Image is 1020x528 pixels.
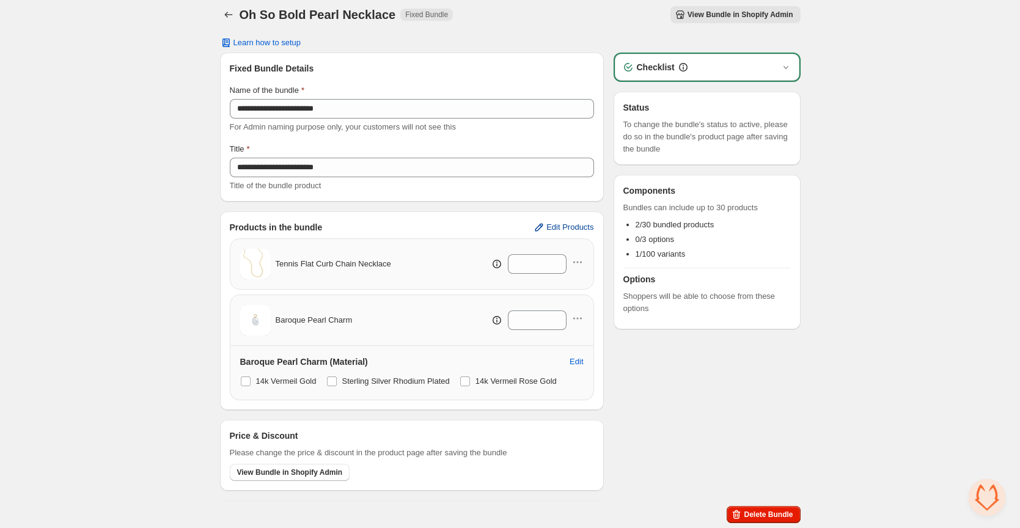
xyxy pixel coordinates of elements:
[623,119,791,155] span: To change the bundle's status to active, please do so in the bundle's product page after saving t...
[623,185,676,197] h3: Components
[744,510,793,519] span: Delete Bundle
[230,143,250,155] label: Title
[230,464,350,481] button: View Bundle in Shopify Admin
[637,61,675,73] h3: Checklist
[636,235,675,244] span: 0/3 options
[230,430,298,442] h3: Price & Discount
[623,101,791,114] h3: Status
[240,7,396,22] h1: Oh So Bold Pearl Necklace
[670,6,801,23] button: View Bundle in Shopify Admin
[230,181,321,190] span: Title of the bundle product
[475,376,557,386] span: 14k Vermeil Rose Gold
[230,221,323,233] h3: Products in the bundle
[233,38,301,48] span: Learn how to setup
[240,356,368,368] h3: Baroque Pearl Charm (Material)
[727,506,800,523] button: Delete Bundle
[636,220,714,229] span: 2/30 bundled products
[256,376,317,386] span: 14k Vermeil Gold
[230,62,594,75] h3: Fixed Bundle Details
[570,357,583,367] span: Edit
[213,34,309,51] button: Learn how to setup
[636,249,686,258] span: 1/100 variants
[230,122,456,131] span: For Admin naming purpose only, your customers will not see this
[405,10,448,20] span: Fixed Bundle
[623,290,791,315] span: Shoppers will be able to choose from these options
[562,352,590,372] button: Edit
[220,6,237,23] button: Back
[342,376,450,386] span: Sterling Silver Rhodium Plated
[623,273,791,285] h3: Options
[623,202,791,214] span: Bundles can include up to 30 products
[240,249,271,279] img: Tennis Flat Curb Chain Necklace
[688,10,793,20] span: View Bundle in Shopify Admin
[237,468,343,477] span: View Bundle in Shopify Admin
[230,84,305,97] label: Name of the bundle
[969,479,1005,516] a: Open chat
[276,258,391,270] span: Tennis Flat Curb Chain Necklace
[526,218,601,237] button: Edit Products
[276,314,353,326] span: Baroque Pearl Charm
[230,447,507,459] span: Please change the price & discount in the product page after saving the bundle
[240,305,271,335] img: Baroque Pearl Charm
[546,222,593,232] span: Edit Products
